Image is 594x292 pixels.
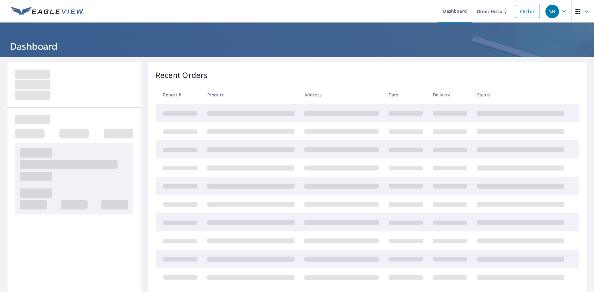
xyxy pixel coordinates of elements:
img: EV Logo [11,7,84,16]
th: Delivery [428,86,472,104]
th: Report # [156,86,202,104]
p: Recent Orders [156,70,208,81]
a: Order [515,5,540,18]
th: Date [384,86,428,104]
div: SB [545,5,559,18]
th: Product [202,86,299,104]
th: Status [472,86,569,104]
th: Address [299,86,384,104]
h1: Dashboard [7,40,587,53]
